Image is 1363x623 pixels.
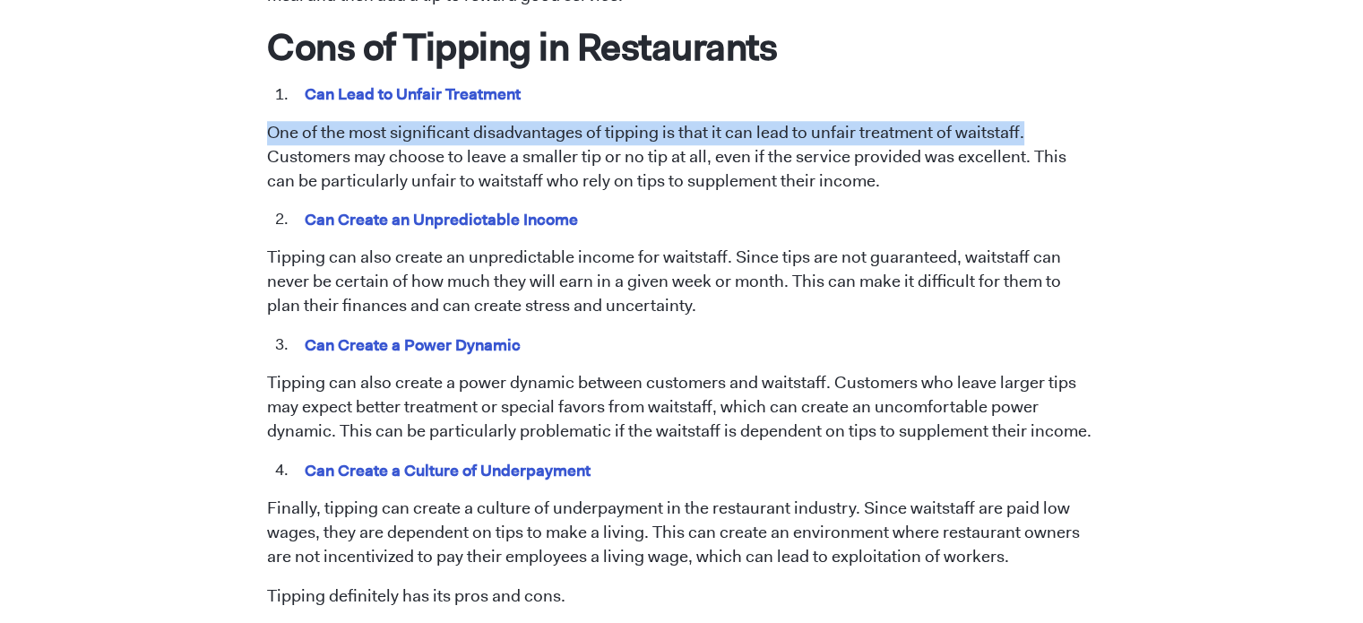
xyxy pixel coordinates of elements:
[267,371,1096,444] p: Tipping can also create a power dynamic between customers and waitstaff. Customers who leave larg...
[301,456,593,484] mark: Can Create a Culture of Underpayment
[267,246,1096,318] p: Tipping can also create an unpredictable income for waitstaff. Since tips are not guaranteed, wai...
[267,23,1096,70] h1: Cons of Tipping in Restaurants
[267,584,1096,609] p: Tipping definitely has its pros and cons.
[267,121,1096,194] p: One of the most significant disadvantages of tipping is that it can lead to unfair treatment of w...
[301,331,523,359] mark: Can Create a Power Dynamic
[267,497,1096,569] p: Finally, tipping can create a culture of underpayment in the restaurant industry. Since waitstaff...
[301,80,523,108] mark: Can Lead to Unfair Treatment
[301,205,581,233] mark: Can Create an Unpredictable Income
